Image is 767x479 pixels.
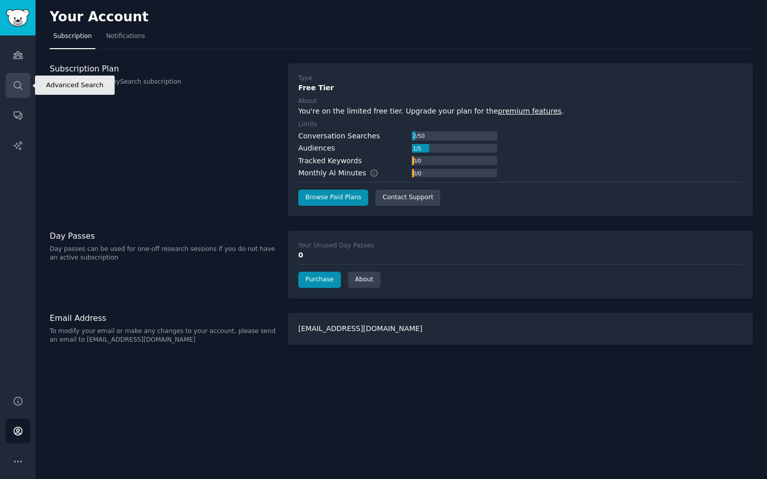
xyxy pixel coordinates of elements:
[288,313,753,345] div: [EMAIL_ADDRESS][DOMAIN_NAME]
[50,327,277,345] p: To modify your email or make any changes to your account, please send an email to [EMAIL_ADDRESS]...
[50,28,95,49] a: Subscription
[298,120,317,129] div: Limits
[298,272,341,288] a: Purchase
[298,97,317,106] div: About
[102,28,149,49] a: Notifications
[50,78,277,87] p: Status of your GummySearch subscription
[298,106,742,117] div: You're on the limited free tier. Upgrade your plan for the .
[6,9,29,27] img: GummySearch logo
[298,168,389,178] div: Monthly AI Minutes
[298,241,374,250] div: Your Unused Day Passes
[298,156,362,166] div: Tracked Keywords
[50,63,277,74] h3: Subscription Plan
[298,83,742,93] div: Free Tier
[298,250,742,261] div: 0
[412,131,426,140] div: 2 / 50
[412,156,422,165] div: 0 / 0
[50,231,277,241] h3: Day Passes
[298,131,380,141] div: Conversation Searches
[50,9,149,25] h2: Your Account
[106,32,145,41] span: Notifications
[412,144,422,153] div: 1 / 5
[53,32,92,41] span: Subscription
[298,143,335,154] div: Audiences
[298,74,312,83] div: Type
[498,107,562,115] a: premium features
[50,313,277,323] h3: Email Address
[348,272,380,288] a: About
[375,190,440,206] a: Contact Support
[412,169,422,178] div: 0 / 0
[50,245,277,263] p: Day passes can be used for one-off research sessions if you do not have an active subscription
[298,190,368,206] a: Browse Paid Plans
